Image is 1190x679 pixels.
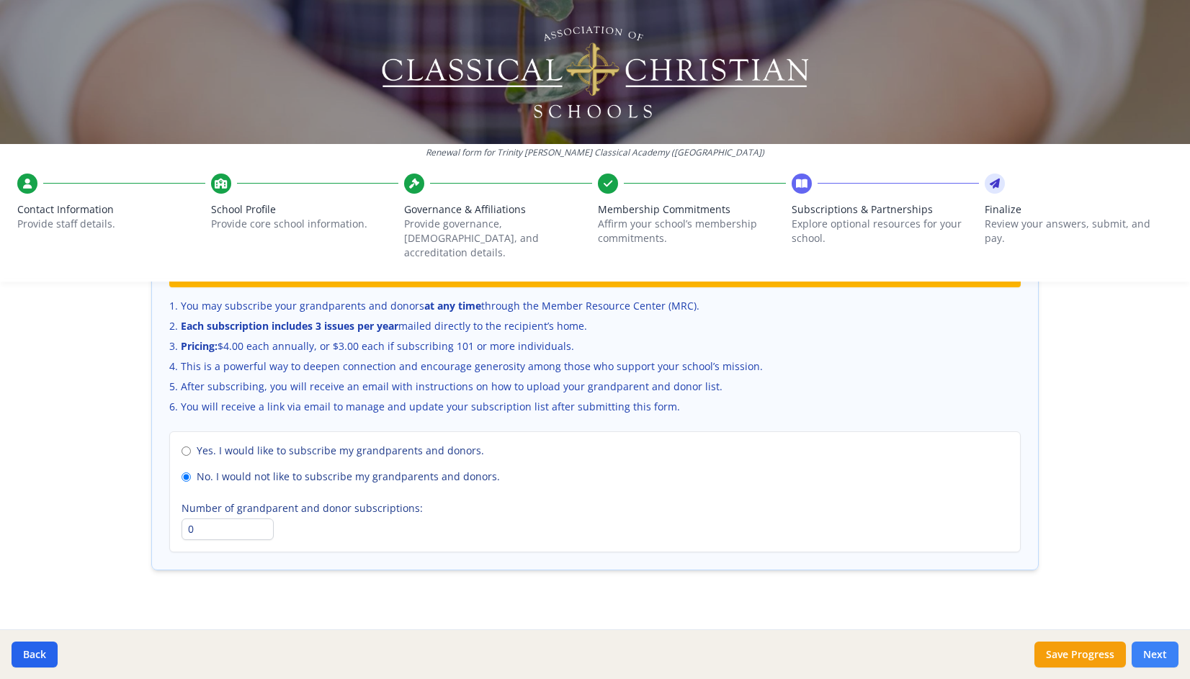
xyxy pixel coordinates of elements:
[181,339,218,353] strong: Pricing:
[17,217,205,231] p: Provide staff details.
[197,469,500,484] span: No. I would not like to subscribe my grandparents and donors.
[380,22,811,122] img: Logo
[598,202,786,217] span: Membership Commitments
[1034,642,1126,667] button: Save Progress
[404,202,592,217] span: Governance & Affiliations
[181,319,398,333] strong: Each subscription includes 3 issues per year
[792,202,980,217] span: Subscriptions & Partnerships
[985,202,1173,217] span: Finalize
[169,359,1021,374] li: This is a powerful way to deepen connection and encourage generosity among those who support your...
[17,202,205,217] span: Contact Information
[169,400,1021,414] li: You will receive a link via email to manage and update your subscription list after submitting th...
[197,444,484,458] span: Yes. I would like to subscribe my grandparents and donors.
[211,217,399,231] p: Provide core school information.
[182,472,191,482] input: No. I would not like to subscribe my grandparents and donors.
[404,217,592,260] p: Provide governance, [DEMOGRAPHIC_DATA], and accreditation details.
[182,501,1008,516] label: Number of grandparent and donor subscriptions:
[985,217,1173,246] p: Review your answers, submit, and pay.
[169,379,1021,394] li: After subscribing, you will receive an email with instructions on how to upload your grandparent ...
[792,217,980,246] p: Explore optional resources for your school.
[182,446,191,456] input: Yes. I would like to subscribe my grandparents and donors.
[1132,642,1178,667] button: Next
[598,217,786,246] p: Affirm your school’s membership commitments.
[169,319,1021,333] li: mailed directly to the recipient’s home.
[424,299,481,312] strong: at any time
[169,339,1021,354] li: $4.00 each annually, or $3.00 each if subscribing 101 or more individuals.
[169,299,1021,313] li: You may subscribe your grandparents and donors through the Member Resource Center (MRC).
[211,202,399,217] span: School Profile
[12,642,58,667] button: Back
